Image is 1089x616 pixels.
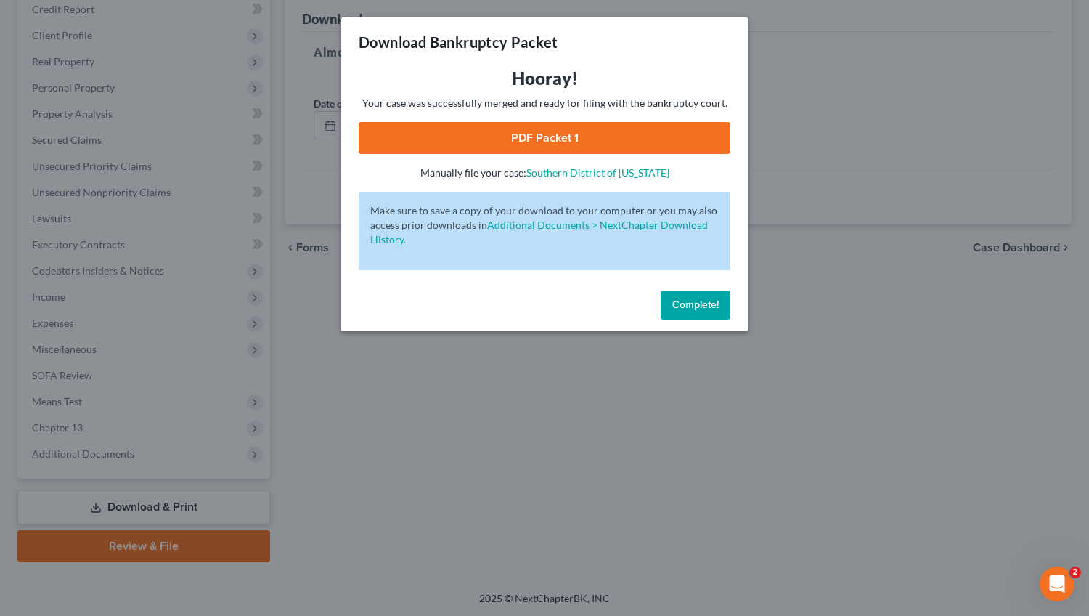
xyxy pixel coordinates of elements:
h3: Hooray! [359,67,730,90]
button: Complete! [661,291,730,320]
p: Manually file your case: [359,166,730,180]
span: 2 [1069,567,1081,578]
p: Your case was successfully merged and ready for filing with the bankruptcy court. [359,96,730,110]
a: Southern District of [US_STATE] [526,166,669,179]
a: Additional Documents > NextChapter Download History. [370,219,708,246]
span: Complete! [672,299,719,311]
a: PDF Packet 1 [359,122,730,154]
iframe: Intercom live chat [1040,567,1074,601]
p: Make sure to save a copy of your download to your computer or you may also access prior downloads in [370,203,719,247]
h3: Download Bankruptcy Packet [359,32,558,52]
